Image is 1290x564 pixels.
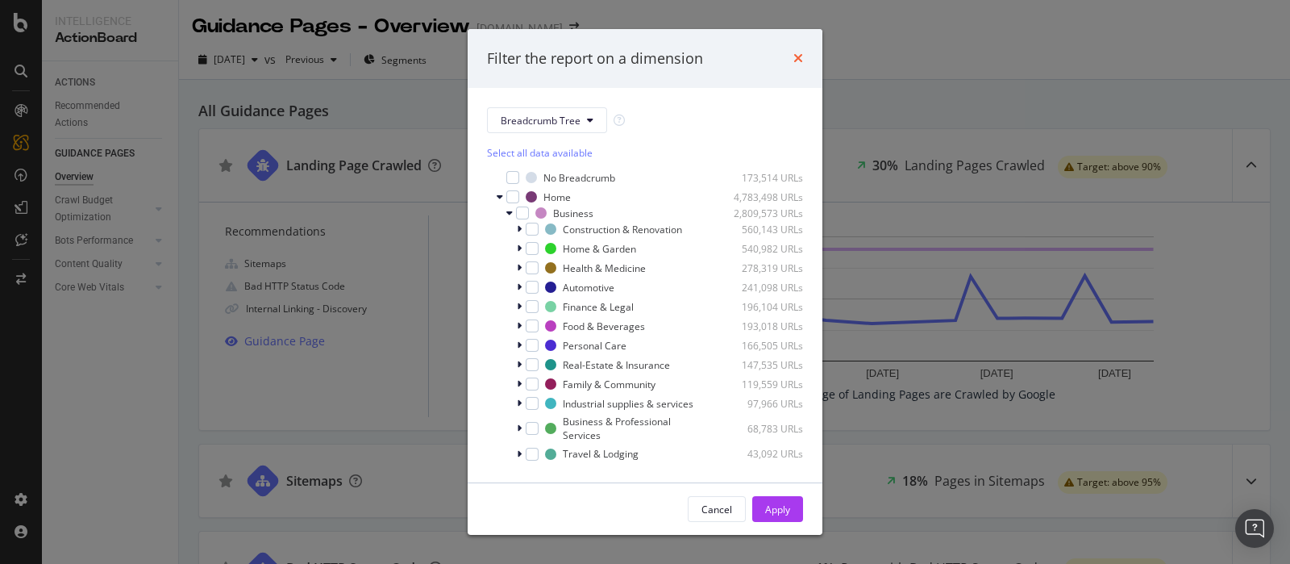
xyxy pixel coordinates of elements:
div: Real-Estate & Insurance [563,358,670,372]
div: Automotive [563,281,614,295]
div: modal [468,29,822,536]
div: Finance & Legal [563,300,634,314]
div: Open Intercom Messenger [1235,509,1274,548]
div: Travel & Lodging [563,447,639,461]
span: Breadcrumb Tree [501,114,580,127]
div: Apply [765,503,790,516]
div: Select all data available [487,146,803,160]
div: 278,319 URLs [724,261,803,275]
div: Home & Garden [563,242,636,256]
div: times [793,48,803,69]
div: Food & Beverages [563,320,645,333]
div: 147,535 URLs [724,358,803,372]
div: No Breadcrumb [543,171,615,185]
div: Personal Care [563,339,626,353]
div: Cancel [701,503,732,516]
button: Cancel [688,496,746,522]
div: 119,559 URLs [724,378,803,391]
div: Filter the report on a dimension [487,48,703,69]
div: Business & Professional Services [563,415,705,442]
div: Home [543,190,571,204]
button: Breadcrumb Tree [487,107,607,133]
div: Construction & Renovation [563,223,682,236]
div: 193,018 URLs [724,320,803,333]
div: 196,104 URLs [724,300,803,314]
div: 560,143 URLs [724,223,803,236]
button: Apply [752,496,803,522]
div: 173,514 URLs [724,171,803,185]
div: Health & Medicine [563,261,646,275]
div: 241,098 URLs [724,281,803,295]
div: 4,783,498 URLs [724,190,803,204]
div: 97,966 URLs [724,397,803,411]
div: 166,505 URLs [724,339,803,353]
div: Family & Community [563,378,655,391]
div: 2,809,573 URLs [724,207,803,220]
div: Business [553,207,593,220]
div: 540,982 URLs [724,242,803,256]
div: 68,783 URLs [727,422,803,436]
div: 43,092 URLs [724,447,803,461]
div: Industrial supplies & services [563,397,693,411]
